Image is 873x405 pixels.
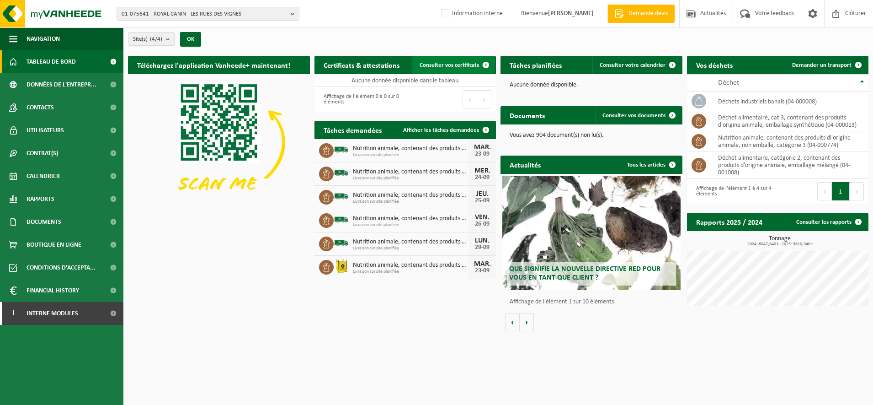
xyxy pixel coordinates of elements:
img: LP-BB-01000-PPR-11 [334,259,349,274]
h3: Tonnage [692,236,869,247]
td: déchet alimentaire, cat 3, contenant des produits d'origine animale, emballage synthétique (04-00... [711,111,869,131]
div: MER. [473,167,491,174]
a: Afficher les tâches demandées [396,121,495,139]
button: Vorige [505,313,520,331]
div: 26-09 [473,221,491,227]
div: 23-09 [473,268,491,274]
a: Demande devis [607,5,675,23]
span: Que signifie la nouvelle directive RED pour vous en tant que client ? [509,265,660,281]
span: Données de l'entrepr... [27,73,96,96]
span: Calendrier [27,165,60,188]
strong: [PERSON_NAME] [548,10,594,17]
span: Livraison sur site planifiée [353,152,469,158]
span: Consulter votre calendrier [600,62,665,68]
span: Nutrition animale, contenant des produits dl'origine animale, non emballé, catég... [353,215,469,222]
span: Demande devis [626,9,670,18]
span: Tableau de bord [27,50,76,73]
span: Navigation [27,27,60,50]
span: Conditions d'accepta... [27,256,96,279]
button: 1 [832,182,850,200]
span: Livraison sur site planifiée [353,176,469,181]
span: 01-075641 - ROYAL CANIN - LES RUES DES VIGNES [122,7,287,21]
div: JEU. [473,190,491,198]
p: Vous avez 904 document(s) non lu(s). [510,132,673,139]
img: Download de VHEPlus App [128,74,310,211]
h2: Certificats & attestations [314,56,409,74]
h2: Documents [500,106,554,124]
a: Consulter votre calendrier [592,56,681,74]
label: Information interne [439,7,503,21]
button: 01-075641 - ROYAL CANIN - LES RUES DES VIGNES [117,7,299,21]
span: Livraison sur site planifiée [353,269,469,275]
td: déchets industriels banals (04-000008) [711,92,869,111]
h2: Vos déchets [687,56,742,74]
span: Consulter vos documents [602,113,665,119]
button: Volgende [520,313,534,331]
p: Affichage de l'élément 1 sur 10 éléments [510,299,678,305]
a: Tous les articles [620,156,681,174]
h2: Rapports 2025 / 2024 [687,213,772,231]
div: MAR. [473,144,491,151]
td: déchet alimentaire, catégorie 2, contenant des produits d'origine animale, emballage mélangé (04-... [711,151,869,179]
span: Nutrition animale, contenant des produits dl'origine animale, non emballé, catég... [353,145,469,152]
count: (4/4) [150,36,162,42]
span: Documents [27,211,61,233]
button: Next [850,182,864,200]
img: BL-SO-LV [334,235,349,251]
h2: Tâches planifiées [500,56,571,74]
span: Livraison sur site planifiée [353,222,469,228]
h2: Téléchargez l'application Vanheede+ maintenant! [128,56,299,74]
div: 23-09 [473,151,491,157]
img: BL-SO-LV [334,212,349,227]
button: Previous [817,182,832,200]
button: Site(s)(4/4) [128,32,175,46]
span: Financial History [27,279,79,302]
span: Demander un transport [792,62,852,68]
div: 24-09 [473,174,491,181]
div: LUN. [473,237,491,244]
span: I [9,302,17,325]
span: Contrat(s) [27,142,58,165]
span: Déchet [718,79,739,86]
span: 2024: 6047,840 t - 2025: 3810,940 t [692,242,869,247]
div: Affichage de l'élément 1 à 4 sur 4 éléments [692,181,773,201]
a: Consulter vos certificats [412,56,495,74]
span: Nutrition animale, contenant des produits dl'origine animale, non emballé, catég... [353,192,469,199]
div: Affichage de l'élément 0 à 0 sur 0 éléments [319,89,401,109]
span: Rapports [27,188,54,211]
h2: Tâches demandées [314,121,391,139]
img: BL-SO-LV [334,142,349,157]
img: BL-SO-LV [334,165,349,181]
span: Boutique en ligne [27,233,81,256]
td: nutrition animale, contenant des produits dl'origine animale, non emballé, catégorie 3 (04-000774) [711,131,869,151]
span: Site(s) [133,32,162,46]
span: Utilisateurs [27,119,64,142]
span: Nutrition animale, contenant des produits dl'origine animale, non emballé, catég... [353,262,469,269]
button: Next [477,90,491,108]
img: BL-SO-LV [334,189,349,204]
span: Interne modules [27,302,78,325]
span: Afficher les tâches demandées [403,127,479,133]
a: Consulter vos documents [595,106,681,124]
span: Livraison sur site planifiée [353,199,469,205]
a: Que signifie la nouvelle directive RED pour vous en tant que client ? [502,176,681,290]
p: Aucune donnée disponible. [510,82,673,88]
a: Consulter les rapports [789,213,868,231]
div: VEN. [473,214,491,221]
td: Aucune donnée disponible dans le tableau [314,74,496,87]
button: OK [180,32,201,47]
button: Previous [463,90,477,108]
span: Nutrition animale, contenant des produits dl'origine animale, non emballé, catég... [353,168,469,176]
a: Demander un transport [785,56,868,74]
span: Nutrition animale, contenant des produits dl'origine animale, non emballé, catég... [353,238,469,246]
div: 29-09 [473,244,491,251]
div: 25-09 [473,198,491,204]
span: Livraison sur site planifiée [353,246,469,251]
span: Consulter vos certificats [420,62,479,68]
span: Contacts [27,96,54,119]
div: MAR. [473,260,491,268]
h2: Actualités [500,156,550,173]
